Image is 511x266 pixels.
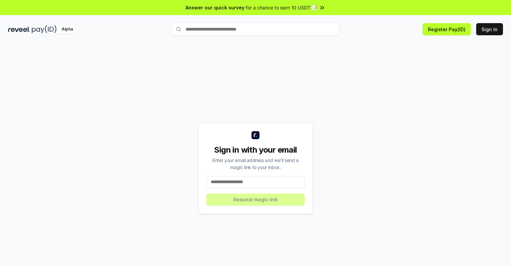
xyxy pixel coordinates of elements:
button: Register Pay(ID) [423,23,471,35]
span: Answer our quick survey [186,4,244,11]
div: Enter your email address and we’ll send a magic link to your inbox. [206,157,305,171]
div: Sign in with your email [206,145,305,155]
div: Alpha [58,25,77,34]
button: Sign In [476,23,503,35]
img: reveel_dark [8,25,30,34]
img: pay_id [32,25,57,34]
img: logo_small [251,131,260,139]
span: for a chance to earn 10 USDT 📝 [246,4,317,11]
